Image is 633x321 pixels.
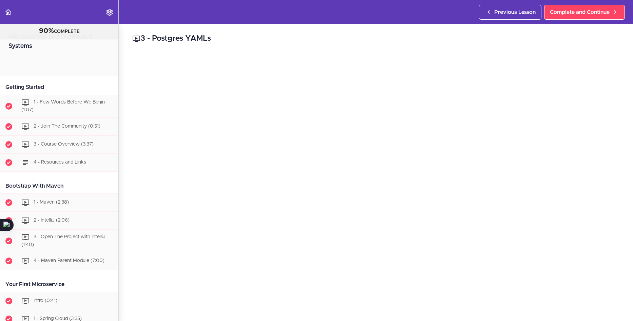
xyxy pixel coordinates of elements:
h2: 3 - Postgres YAMLs [132,33,619,44]
span: 1 - Few Words Before We Begin (1:07) [21,100,105,112]
a: Previous Lesson [479,5,541,20]
span: 3 - Open The Project with IntelliJ (1:40) [21,234,105,247]
span: 1 - Maven (2:38) [34,200,69,205]
span: 2 - IntelliJ (2:06) [34,218,70,223]
span: Previous Lesson [494,8,536,16]
a: Complete and Continue [544,5,625,20]
svg: Settings Menu [105,8,114,16]
span: 3 - Course Overview (3:37) [34,142,94,147]
span: 4 - Maven Parent Module (7:00) [34,259,104,263]
span: 2 - Join The Community (0:51) [34,124,100,129]
span: 4 - Resources and Links [34,160,86,165]
span: Complete and Continue [550,8,610,16]
div: COMPLETE [8,27,110,36]
span: Intro (0:41) [34,299,57,303]
span: 90% [39,27,54,34]
svg: Back to course curriculum [4,8,12,16]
